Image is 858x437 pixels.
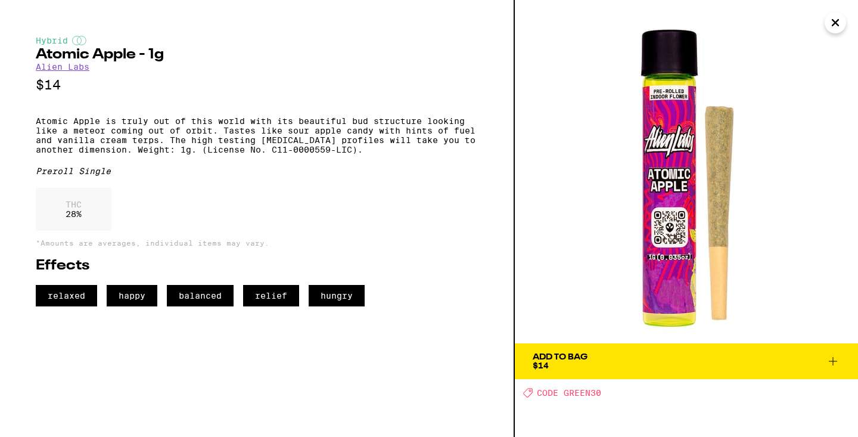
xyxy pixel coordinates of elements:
[36,285,97,306] span: relaxed
[243,285,299,306] span: relief
[36,48,478,62] h2: Atomic Apple - 1g
[36,116,478,154] p: Atomic Apple is truly out of this world with its beautiful bud structure looking like a meteor co...
[533,361,549,370] span: $14
[36,259,478,273] h2: Effects
[36,166,478,176] div: Preroll Single
[72,36,86,45] img: hybridColor.svg
[309,285,365,306] span: hungry
[36,36,478,45] div: Hybrid
[167,285,234,306] span: balanced
[36,188,111,231] div: 28 %
[36,62,89,72] a: Alien Labs
[66,200,82,209] p: THC
[537,388,601,398] span: CODE GREEN30
[7,8,86,18] span: Hi. Need any help?
[515,343,858,379] button: Add To Bag$14
[825,12,846,33] button: Close
[533,353,587,361] div: Add To Bag
[36,78,478,92] p: $14
[107,285,157,306] span: happy
[36,239,478,247] p: *Amounts are averages, individual items may vary.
